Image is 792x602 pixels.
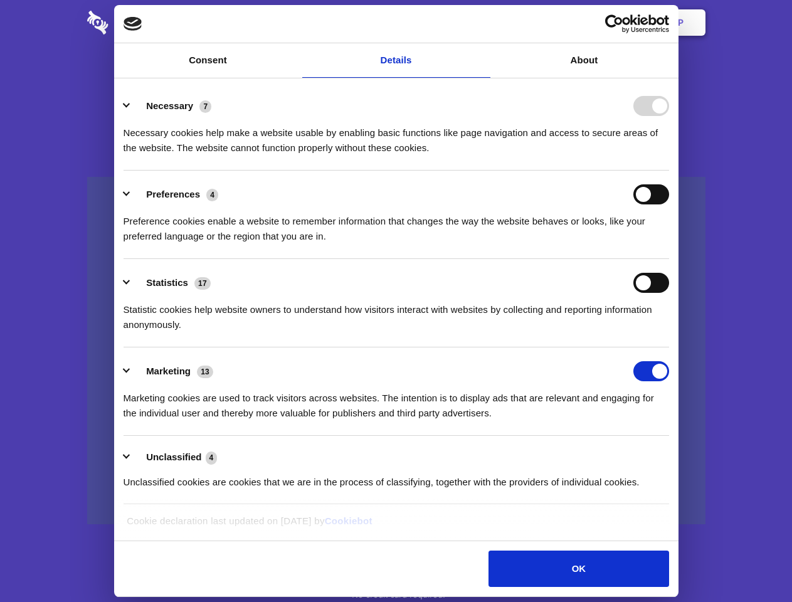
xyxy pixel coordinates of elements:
div: Unclassified cookies are cookies that we are in the process of classifying, together with the pro... [124,465,669,490]
div: Cookie declaration last updated on [DATE] by [117,514,675,538]
button: Unclassified (4) [124,450,225,465]
span: 17 [194,277,211,290]
a: Usercentrics Cookiebot - opens in a new window [559,14,669,33]
div: Marketing cookies are used to track visitors across websites. The intention is to display ads tha... [124,381,669,421]
a: Wistia video thumbnail [87,177,705,525]
label: Statistics [146,277,188,288]
a: Consent [114,43,302,78]
button: OK [488,551,668,587]
img: logo [124,17,142,31]
a: Cookiebot [325,515,372,526]
a: About [490,43,678,78]
label: Marketing [146,366,191,376]
img: logo-wordmark-white-trans-d4663122ce5f474addd5e946df7df03e33cb6a1c49d2221995e7729f52c070b2.svg [87,11,194,34]
iframe: Drift Widget Chat Controller [729,539,777,587]
span: 13 [197,366,213,378]
span: 7 [199,100,211,113]
label: Necessary [146,100,193,111]
a: Details [302,43,490,78]
h4: Auto-redaction of sensitive data, encrypted data sharing and self-destructing private chats. Shar... [87,114,705,156]
div: Necessary cookies help make a website usable by enabling basic functions like page navigation and... [124,116,669,156]
span: 4 [206,451,218,464]
span: 4 [206,189,218,201]
a: Pricing [368,3,423,42]
div: Preference cookies enable a website to remember information that changes the way the website beha... [124,204,669,244]
a: Contact [509,3,566,42]
button: Statistics (17) [124,273,219,293]
label: Preferences [146,189,200,199]
a: Login [569,3,623,42]
h1: Eliminate Slack Data Loss. [87,56,705,102]
div: Statistic cookies help website owners to understand how visitors interact with websites by collec... [124,293,669,332]
button: Marketing (13) [124,361,221,381]
button: Preferences (4) [124,184,226,204]
button: Necessary (7) [124,96,219,116]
